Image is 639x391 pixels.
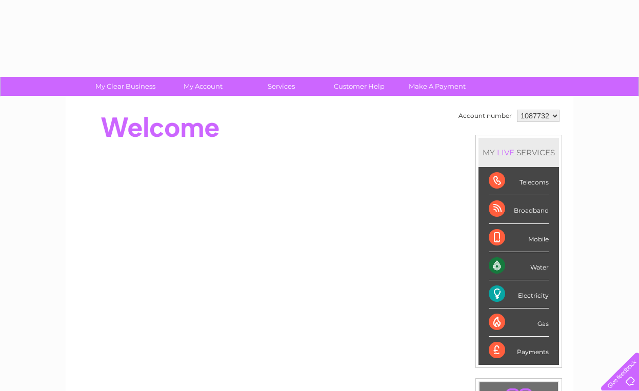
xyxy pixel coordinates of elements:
[489,308,549,337] div: Gas
[489,167,549,195] div: Telecoms
[161,77,246,96] a: My Account
[478,138,559,167] div: MY SERVICES
[239,77,324,96] a: Services
[495,148,516,157] div: LIVE
[489,337,549,364] div: Payments
[489,224,549,252] div: Mobile
[489,252,549,280] div: Water
[456,107,514,125] td: Account number
[489,280,549,308] div: Electricity
[395,77,480,96] a: Make A Payment
[83,77,168,96] a: My Clear Business
[489,195,549,223] div: Broadband
[317,77,402,96] a: Customer Help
